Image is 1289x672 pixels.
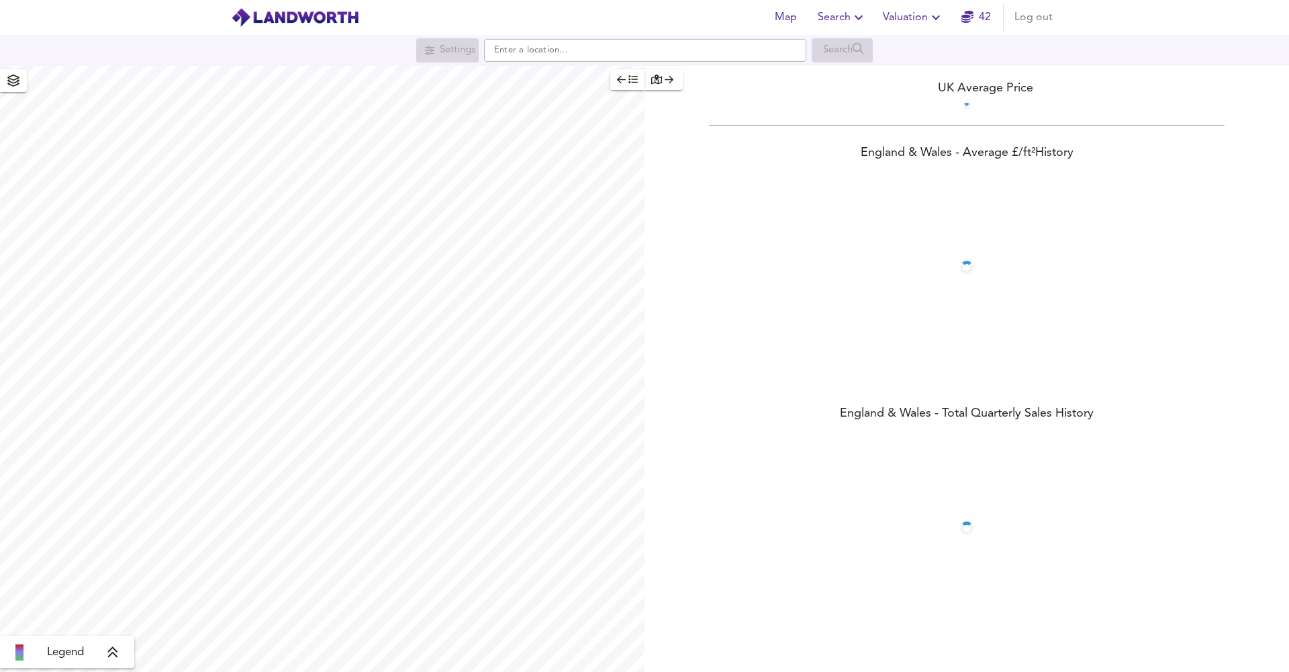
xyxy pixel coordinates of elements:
div: England & Wales - Total Quarterly Sales History [644,405,1289,424]
div: Search for a location first or explore the map [812,38,873,62]
span: Search [818,8,867,27]
span: Log out [1014,8,1053,27]
div: UK Average Price [644,79,1289,97]
button: Log out [1009,4,1058,31]
button: Valuation [877,4,949,31]
div: Search for a location first or explore the map [416,38,479,62]
div: England & Wales - Average £/ ft² History [644,144,1289,163]
input: Enter a location... [484,39,806,62]
button: Search [812,4,872,31]
button: Map [764,4,807,31]
img: logo [231,7,359,28]
span: Legend [47,644,84,661]
span: Map [769,8,802,27]
span: Valuation [883,8,944,27]
a: 42 [961,8,991,27]
button: 42 [955,4,998,31]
